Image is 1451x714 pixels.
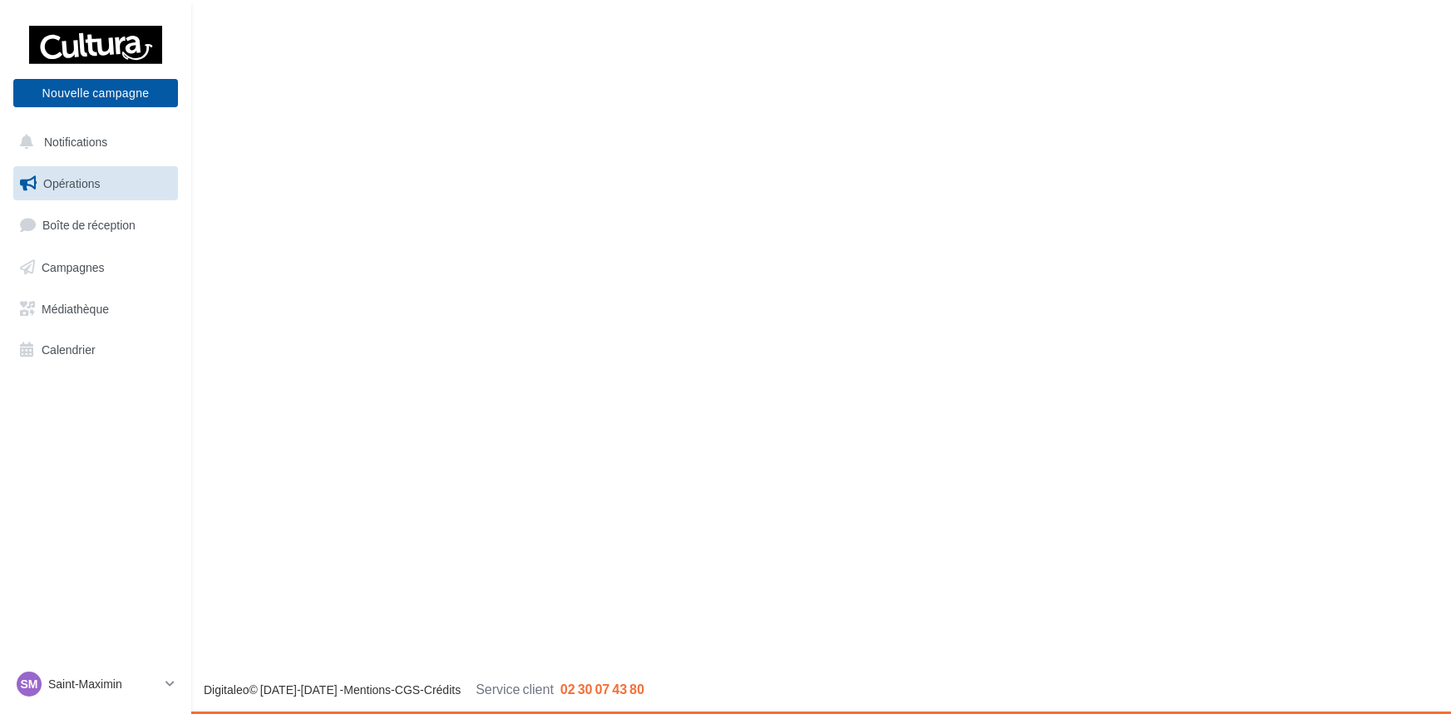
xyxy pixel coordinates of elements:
button: Notifications [10,125,175,160]
span: Service client [476,681,554,697]
a: Crédits [424,682,461,697]
span: 02 30 07 43 80 [560,681,644,697]
span: Calendrier [42,342,96,357]
span: Boîte de réception [42,218,136,232]
a: Médiathèque [10,292,181,327]
button: Nouvelle campagne [13,79,178,107]
a: Digitaleo [204,682,249,697]
p: Saint-Maximin [48,676,159,692]
span: © [DATE]-[DATE] - - - [204,682,644,697]
span: Campagnes [42,260,105,274]
a: SM Saint-Maximin [13,668,178,700]
a: Campagnes [10,250,181,285]
span: Notifications [44,135,107,149]
a: Mentions [343,682,391,697]
a: Boîte de réception [10,207,181,243]
a: Calendrier [10,332,181,367]
span: SM [21,676,38,692]
a: Opérations [10,166,181,201]
a: CGS [395,682,420,697]
span: Opérations [43,176,100,190]
span: Médiathèque [42,301,109,315]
